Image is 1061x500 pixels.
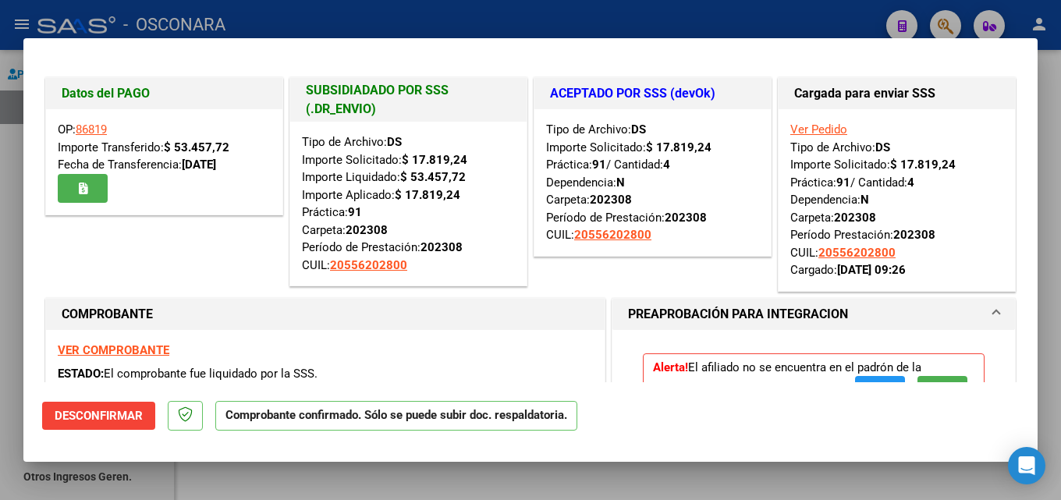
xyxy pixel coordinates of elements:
[58,367,104,381] span: ESTADO:
[790,122,847,137] a: Ver Pedido
[612,299,1015,330] mat-expansion-panel-header: PREAPROBACIÓN PARA INTEGRACION
[348,205,362,219] strong: 91
[834,211,876,225] strong: 202308
[631,122,646,137] strong: DS
[907,176,914,190] strong: 4
[76,122,107,137] a: 86819
[420,240,463,254] strong: 202308
[861,193,869,207] strong: N
[590,193,632,207] strong: 202308
[818,246,896,260] span: 20556202800
[663,158,670,172] strong: 4
[58,343,169,357] a: VER COMPROBANTE
[62,84,267,103] h1: Datos del PAGO
[302,133,515,274] div: Tipo de Archivo: Importe Solicitado: Importe Liquidado: Importe Aplicado: Práctica: Carpeta: Perí...
[653,360,967,397] span: El afiliado no se encuentra en el padrón de la superintendencia del período
[790,121,1003,279] div: Tipo de Archivo: Importe Solicitado: Práctica: / Cantidad: Dependencia: Carpeta: Período Prestaci...
[55,409,143,423] span: Desconfirmar
[164,140,229,154] strong: $ 53.457,72
[665,211,707,225] strong: 202308
[875,140,890,154] strong: DS
[653,360,688,374] strong: Alerta!
[387,135,402,149] strong: DS
[104,367,318,381] span: El comprobante fue liquidado por la SSS.
[58,140,229,154] span: Importe Transferido:
[395,188,460,202] strong: $ 17.819,24
[42,402,155,430] button: Desconfirmar
[917,376,967,405] button: SSS
[400,170,466,184] strong: $ 53.457,72
[62,307,153,321] strong: COMPROBANTE
[890,158,956,172] strong: $ 17.819,24
[550,84,755,103] h1: ACEPTADO POR SSS (devOk)
[592,158,606,172] strong: 91
[215,401,577,431] p: Comprobante confirmado. Sólo se puede subir doc. respaldatoria.
[837,263,906,277] strong: [DATE] 09:26
[346,223,388,237] strong: 202308
[893,228,935,242] strong: 202308
[794,84,999,103] h1: Cargada para enviar SSS
[574,228,651,242] span: 20556202800
[628,305,848,324] h1: PREAPROBACIÓN PARA INTEGRACION
[836,176,850,190] strong: 91
[855,376,905,405] button: FTP
[330,258,407,272] span: 20556202800
[306,81,511,119] h1: SUBSIDIADADO POR SSS (.DR_ENVIO)
[182,158,216,172] strong: [DATE]
[58,158,216,172] span: Fecha de Transferencia:
[546,121,759,244] div: Tipo de Archivo: Importe Solicitado: Práctica: / Cantidad: Dependencia: Carpeta: Período de Prest...
[58,122,107,137] span: OP:
[1008,447,1045,484] div: Open Intercom Messenger
[646,140,711,154] strong: $ 17.819,24
[402,153,467,167] strong: $ 17.819,24
[616,176,625,190] strong: N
